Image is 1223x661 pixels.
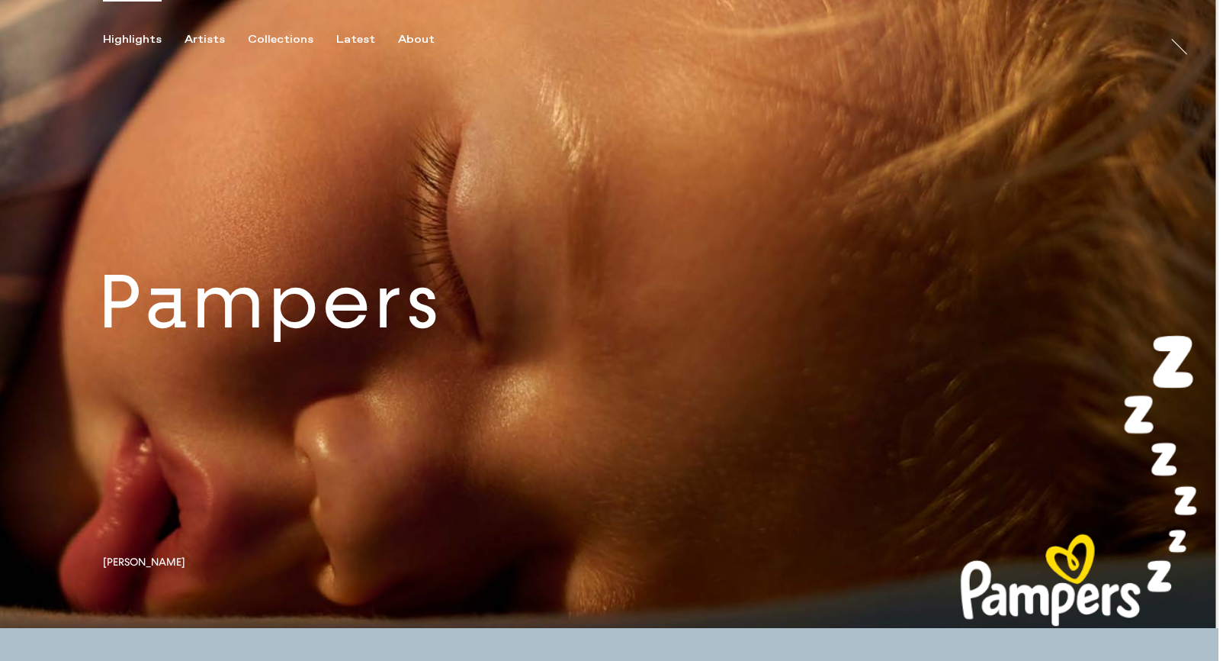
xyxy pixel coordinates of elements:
div: Artists [185,33,225,47]
div: Collections [248,33,313,47]
button: Latest [336,33,398,47]
div: Latest [336,33,375,47]
button: Highlights [103,33,185,47]
div: About [398,33,435,47]
button: Collections [248,33,336,47]
div: Highlights [103,33,162,47]
button: About [398,33,457,47]
button: Artists [185,33,248,47]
